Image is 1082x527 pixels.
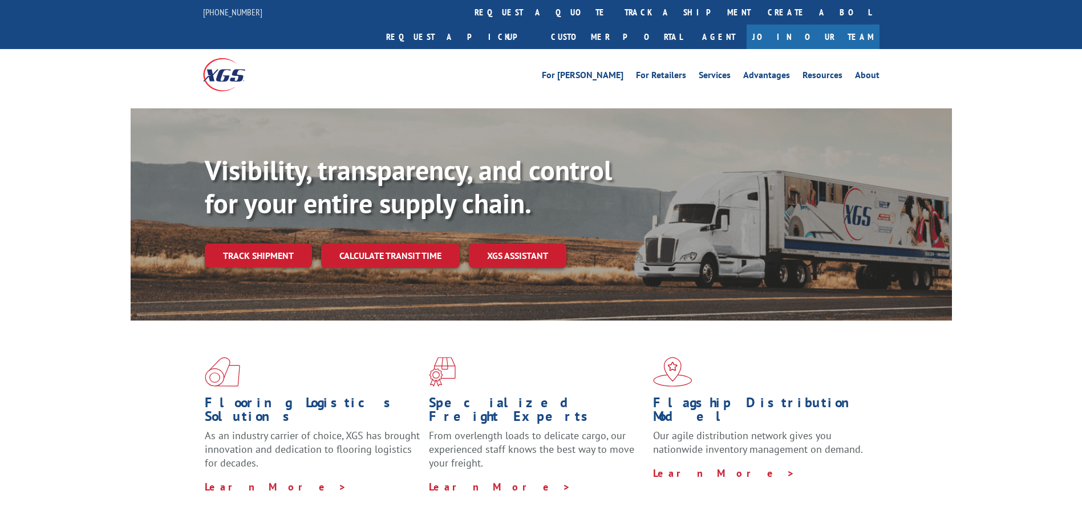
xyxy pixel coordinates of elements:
a: Advantages [743,71,790,83]
a: Learn More > [653,467,795,480]
a: Join Our Team [747,25,880,49]
span: As an industry carrier of choice, XGS has brought innovation and dedication to flooring logistics... [205,429,420,469]
p: From overlength loads to delicate cargo, our experienced staff knows the best way to move your fr... [429,429,645,480]
a: Learn More > [429,480,571,493]
img: xgs-icon-flagship-distribution-model-red [653,357,692,387]
img: xgs-icon-focused-on-flooring-red [429,357,456,387]
a: For Retailers [636,71,686,83]
a: Agent [691,25,747,49]
span: Our agile distribution network gives you nationwide inventory management on demand. [653,429,863,456]
a: Services [699,71,731,83]
a: Request a pickup [378,25,542,49]
a: Calculate transit time [321,244,460,268]
h1: Flooring Logistics Solutions [205,396,420,429]
a: [PHONE_NUMBER] [203,6,262,18]
a: Track shipment [205,244,312,267]
b: Visibility, transparency, and control for your entire supply chain. [205,152,612,221]
a: Customer Portal [542,25,691,49]
a: About [855,71,880,83]
a: Resources [803,71,842,83]
a: XGS ASSISTANT [469,244,566,268]
a: Learn More > [205,480,347,493]
h1: Specialized Freight Experts [429,396,645,429]
h1: Flagship Distribution Model [653,396,869,429]
a: For [PERSON_NAME] [542,71,623,83]
img: xgs-icon-total-supply-chain-intelligence-red [205,357,240,387]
